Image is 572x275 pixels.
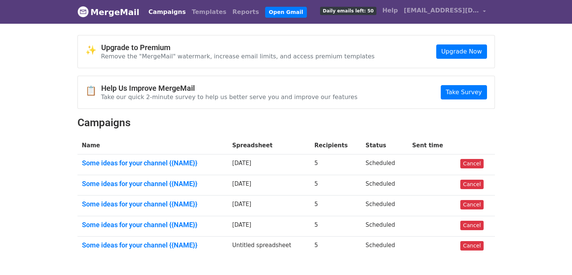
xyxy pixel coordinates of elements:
a: Cancel [460,221,483,230]
a: Cancel [460,200,483,209]
span: Daily emails left: 50 [320,7,376,15]
h2: Campaigns [77,116,495,129]
td: Scheduled [361,216,408,237]
td: 5 [310,196,361,216]
td: Untitled spreadsheet [228,237,310,257]
td: 5 [310,216,361,237]
th: Spreadsheet [228,137,310,154]
span: [EMAIL_ADDRESS][DOMAIN_NAME] [404,6,479,15]
td: [DATE] [228,175,310,196]
th: Status [361,137,408,154]
td: Scheduled [361,196,408,216]
p: Take our quick 2-minute survey to help us better serve you and improve our features [101,93,358,101]
td: Scheduled [361,154,408,175]
a: Daily emails left: 50 [317,3,379,18]
h4: Upgrade to Premium [101,43,375,52]
a: Cancel [460,241,483,251]
h4: Help Us Improve MergeMail [101,84,358,93]
a: MergeMail [77,4,140,20]
span: 📋 [85,86,101,96]
a: Some ideas for your channel {{NAME}} [82,200,223,208]
td: [DATE] [228,216,310,237]
a: Open Gmail [265,7,307,18]
a: Cancel [460,159,483,168]
a: Some ideas for your channel {{NAME}} [82,221,223,229]
td: 5 [310,154,361,175]
a: Take Survey [441,85,487,99]
td: 5 [310,175,361,196]
td: 5 [310,237,361,257]
th: Recipients [310,137,361,154]
td: Scheduled [361,175,408,196]
a: Upgrade Now [436,44,487,59]
img: MergeMail logo [77,6,89,17]
a: Reports [229,5,262,20]
a: Cancel [460,180,483,189]
a: Some ideas for your channel {{NAME}} [82,159,223,167]
a: [EMAIL_ADDRESS][DOMAIN_NAME] [401,3,489,21]
a: Help [379,3,401,18]
a: Templates [189,5,229,20]
a: Some ideas for your channel {{NAME}} [82,180,223,188]
td: Scheduled [361,237,408,257]
td: [DATE] [228,196,310,216]
a: Campaigns [146,5,189,20]
th: Sent time [408,137,456,154]
th: Name [77,137,228,154]
span: ✨ [85,45,101,56]
p: Remove the "MergeMail" watermark, increase email limits, and access premium templates [101,52,375,60]
a: Some ideas for your channel {{NAME}} [82,241,223,249]
td: [DATE] [228,154,310,175]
